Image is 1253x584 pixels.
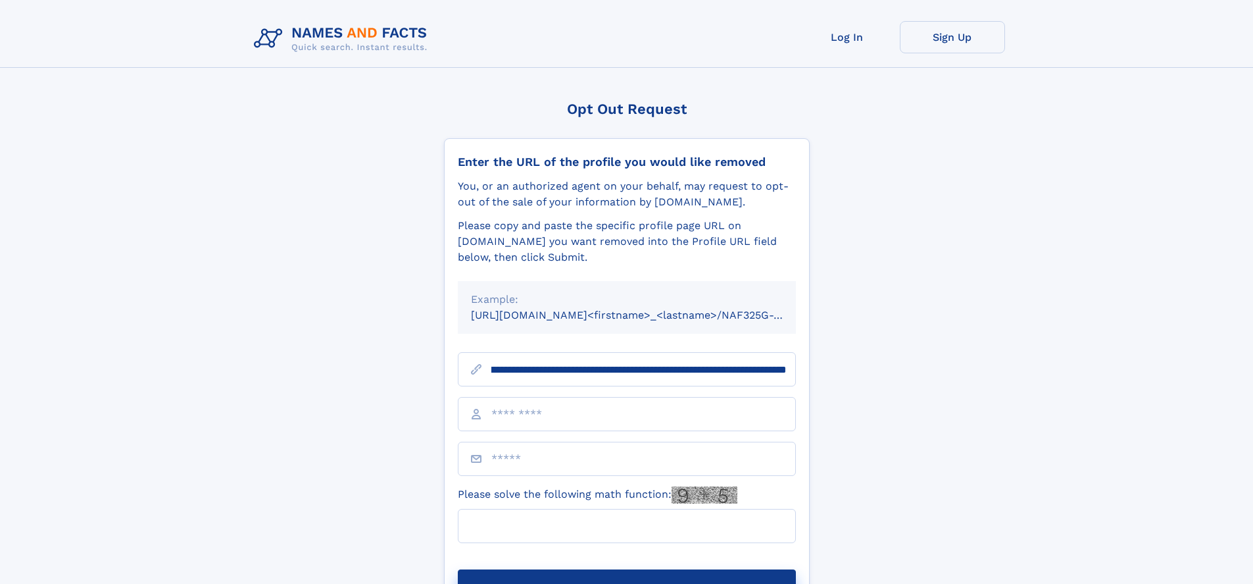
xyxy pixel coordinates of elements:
[458,155,796,169] div: Enter the URL of the profile you would like removed
[795,21,900,53] a: Log In
[458,178,796,210] div: You, or an authorized agent on your behalf, may request to opt-out of the sale of your informatio...
[458,487,737,504] label: Please solve the following math function:
[471,309,821,321] small: [URL][DOMAIN_NAME]<firstname>_<lastname>/NAF325G-xxxxxxxx
[444,101,810,117] div: Opt Out Request
[458,218,796,265] div: Please copy and paste the specific profile page URL on [DOMAIN_NAME] you want removed into the Pr...
[249,21,438,57] img: Logo Names and Facts
[471,292,783,307] div: Example:
[900,21,1005,53] a: Sign Up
